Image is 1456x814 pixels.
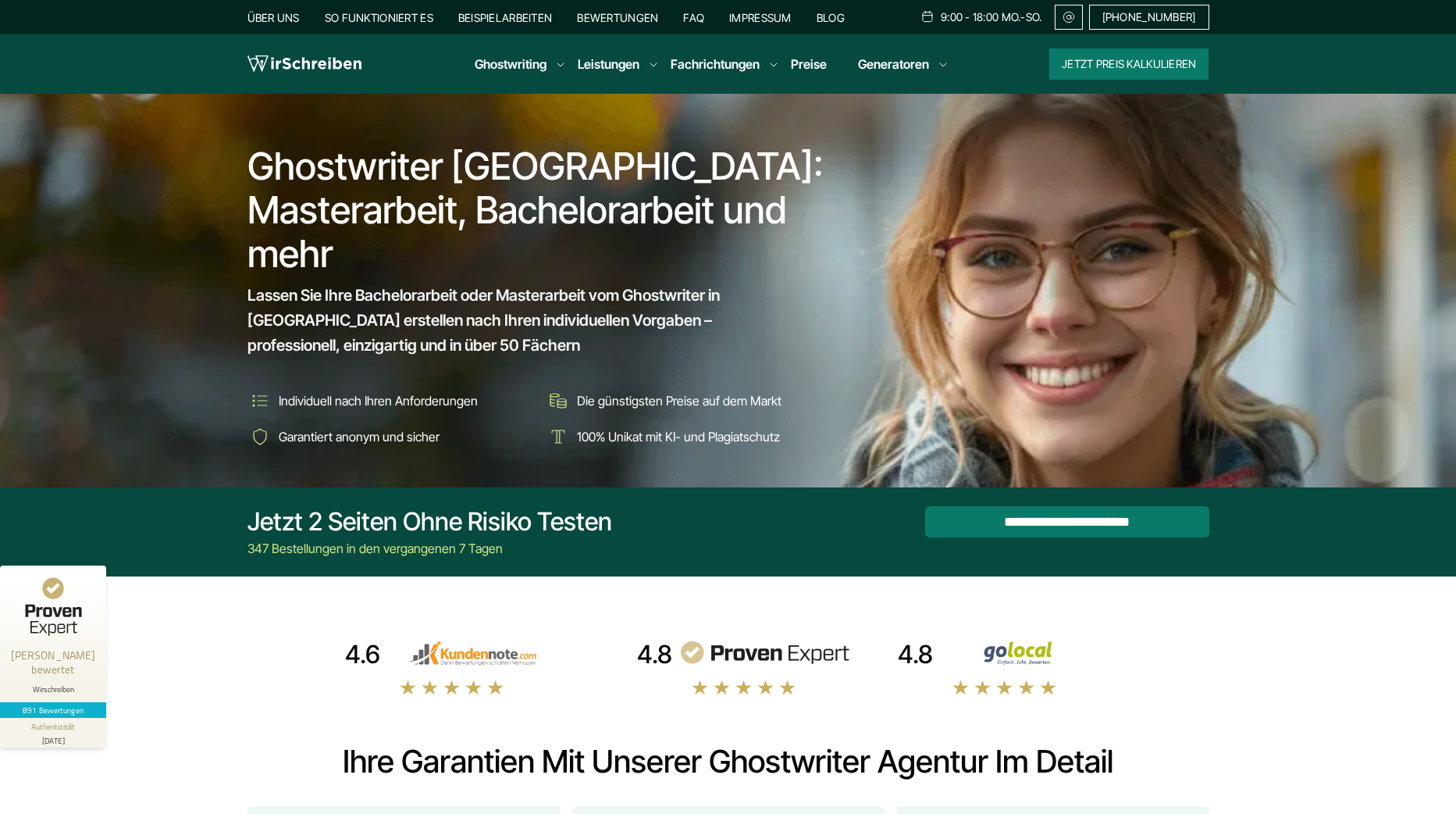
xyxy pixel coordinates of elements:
h1: Ghostwriter [GEOGRAPHIC_DATA]: Masterarbeit, Bachelorarbeit und mehr [247,145,835,276]
span: [PHONE_NUMBER] [1102,11,1196,23]
div: Authentizität [31,721,76,733]
img: logo wirschreiben [247,52,361,76]
img: Garantiert anonym und sicher [247,424,272,449]
img: stars [399,679,505,696]
a: FAQ [683,11,704,24]
div: Jetzt 2 Seiten ohne Risiko testen [247,506,612,537]
a: Beispielarbeiten [458,11,552,24]
img: Email [1062,11,1076,23]
a: Über uns [247,11,300,24]
img: stars [691,679,797,696]
h2: Ihre Garantien mit unserer Ghostwriter Agentur im Detail [247,743,1209,780]
button: Jetzt Preis kalkulieren [1049,48,1209,80]
div: Wirschreiben [6,684,100,694]
img: Wirschreiben Bewertungen [939,641,1111,666]
a: Leistungen [578,55,639,73]
li: Garantiert anonym und sicher [247,424,535,449]
img: 100% Unikat mit KI- und Plagiatschutz [546,424,571,449]
img: Individuell nach Ihren Anforderungen [247,388,272,413]
span: 9:00 - 18:00 Mo.-So. [941,11,1042,23]
a: Blog [817,11,845,24]
a: [PHONE_NUMBER] [1089,5,1209,30]
img: Schedule [920,10,934,23]
a: Bewertungen [577,11,658,24]
div: 347 Bestellungen in den vergangenen 7 Tagen [247,539,612,558]
img: stars [952,679,1058,696]
img: provenexpert reviews [678,641,850,666]
a: Preise [791,56,827,72]
div: 4.8 [898,639,933,670]
a: So funktioniert es [325,11,433,24]
li: Individuell nach Ihren Anforderungen [247,388,535,413]
li: 100% Unikat mit KI- und Plagiatschutz [546,424,833,449]
a: Fachrichtungen [671,55,760,73]
a: Generatoren [858,55,929,73]
a: Impressum [729,11,792,24]
span: Lassen Sie Ihre Bachelorarbeit oder Masterarbeit vom Ghostwriter in [GEOGRAPHIC_DATA] erstellen n... [247,283,805,358]
div: 4.6 [345,639,380,670]
li: Die günstigsten Preise auf dem Markt [546,388,833,413]
img: kundennote [386,641,558,666]
div: [DATE] [6,733,100,744]
img: Die günstigsten Preise auf dem Markt [546,388,571,413]
div: 4.8 [637,639,672,670]
a: Ghostwriting [475,55,546,73]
